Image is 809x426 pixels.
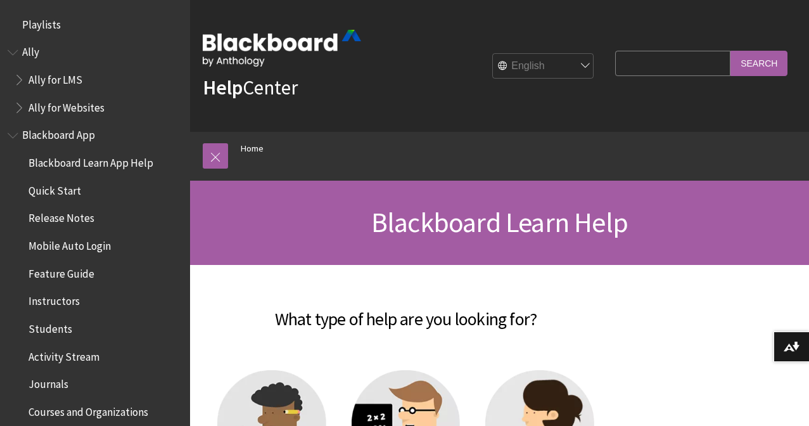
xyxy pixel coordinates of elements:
img: Blackboard by Anthology [203,30,361,67]
a: HelpCenter [203,75,298,100]
a: Home [241,141,264,157]
span: Journals [29,374,68,391]
span: Ally [22,42,39,59]
h2: What type of help are you looking for? [203,290,609,332]
span: Blackboard App [22,125,95,142]
span: Blackboard Learn Help [371,205,628,240]
nav: Book outline for Anthology Ally Help [8,42,182,119]
span: Ally for LMS [29,69,82,86]
span: Activity Stream [29,346,99,363]
span: Instructors [29,291,80,308]
strong: Help [203,75,243,100]
span: Release Notes [29,208,94,225]
span: Ally for Websites [29,97,105,114]
span: Mobile Auto Login [29,235,111,252]
input: Search [730,51,787,75]
span: Quick Start [29,180,81,197]
span: Feature Guide [29,263,94,280]
span: Students [29,318,72,335]
span: Blackboard Learn App Help [29,152,153,169]
span: Playlists [22,14,61,31]
nav: Book outline for Playlists [8,14,182,35]
span: Courses and Organizations [29,401,148,418]
select: Site Language Selector [493,54,594,79]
